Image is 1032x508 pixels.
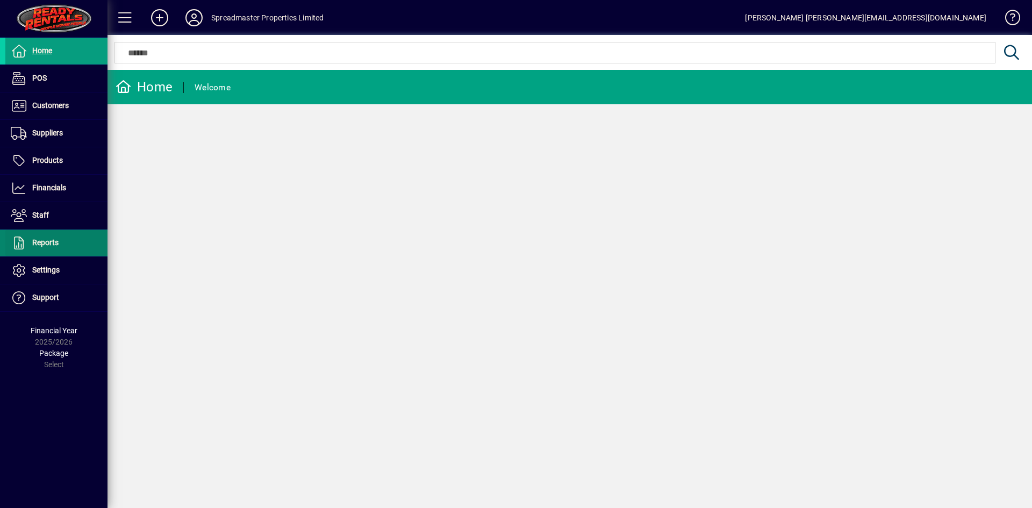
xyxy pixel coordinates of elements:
[997,2,1019,37] a: Knowledge Base
[5,120,107,147] a: Suppliers
[142,8,177,27] button: Add
[5,175,107,202] a: Financials
[32,101,69,110] span: Customers
[32,128,63,137] span: Suppliers
[32,46,52,55] span: Home
[32,156,63,164] span: Products
[32,293,59,302] span: Support
[177,8,211,27] button: Profile
[5,147,107,174] a: Products
[5,230,107,256] a: Reports
[195,79,231,96] div: Welcome
[5,202,107,229] a: Staff
[211,9,324,26] div: Spreadmaster Properties Limited
[745,9,986,26] div: [PERSON_NAME] [PERSON_NAME][EMAIL_ADDRESS][DOMAIN_NAME]
[5,284,107,311] a: Support
[32,183,66,192] span: Financials
[5,65,107,92] a: POS
[39,349,68,357] span: Package
[31,326,77,335] span: Financial Year
[32,238,59,247] span: Reports
[32,211,49,219] span: Staff
[32,266,60,274] span: Settings
[5,257,107,284] a: Settings
[116,78,173,96] div: Home
[32,74,47,82] span: POS
[5,92,107,119] a: Customers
